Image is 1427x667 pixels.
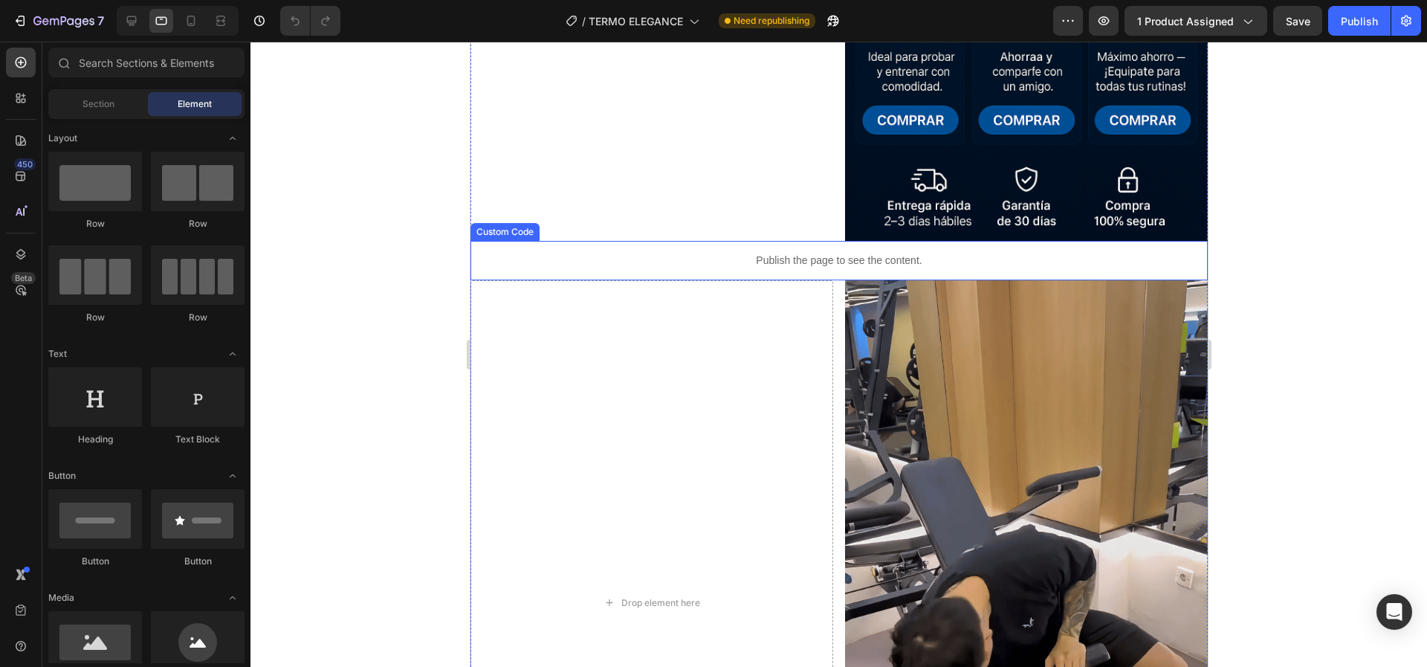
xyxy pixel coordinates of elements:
div: Publish [1341,13,1378,29]
div: Row [151,311,245,324]
span: Toggle open [221,586,245,610]
button: 1 product assigned [1125,6,1267,36]
span: Toggle open [221,464,245,488]
div: Button [151,555,245,568]
div: Heading [48,433,142,446]
span: Section [82,97,114,111]
span: Toggle open [221,342,245,366]
input: Search Sections & Elements [48,48,245,77]
button: Save [1273,6,1322,36]
div: Row [151,217,245,231]
div: 450 [14,158,36,170]
span: / [582,13,586,29]
div: Row [48,217,142,231]
span: Media [48,591,74,605]
span: Text [48,347,67,361]
div: Text Block [151,433,245,446]
div: Undo/Redo [280,6,340,36]
iframe: Design area [470,42,1208,667]
span: Toggle open [221,126,245,150]
span: 1 product assigned [1137,13,1234,29]
span: Need republishing [734,14,809,28]
div: Button [48,555,142,568]
p: 7 [97,12,104,30]
button: Publish [1328,6,1391,36]
button: 7 [6,6,111,36]
span: Save [1286,15,1310,28]
div: Row [48,311,142,324]
span: TERMO ELEGANCE [589,13,683,29]
span: Layout [48,132,77,145]
div: Open Intercom Messenger [1376,594,1412,630]
div: Beta [11,272,36,284]
span: Button [48,469,76,483]
span: Element [178,97,212,111]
